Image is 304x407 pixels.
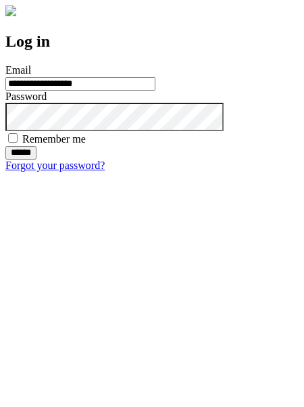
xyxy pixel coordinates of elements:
label: Password [5,91,47,102]
label: Remember me [22,133,86,145]
img: logo-4e3dc11c47720685a147b03b5a06dd966a58ff35d612b21f08c02c0306f2b779.png [5,5,16,16]
a: Forgot your password? [5,160,105,171]
label: Email [5,64,31,76]
h2: Log in [5,32,299,51]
